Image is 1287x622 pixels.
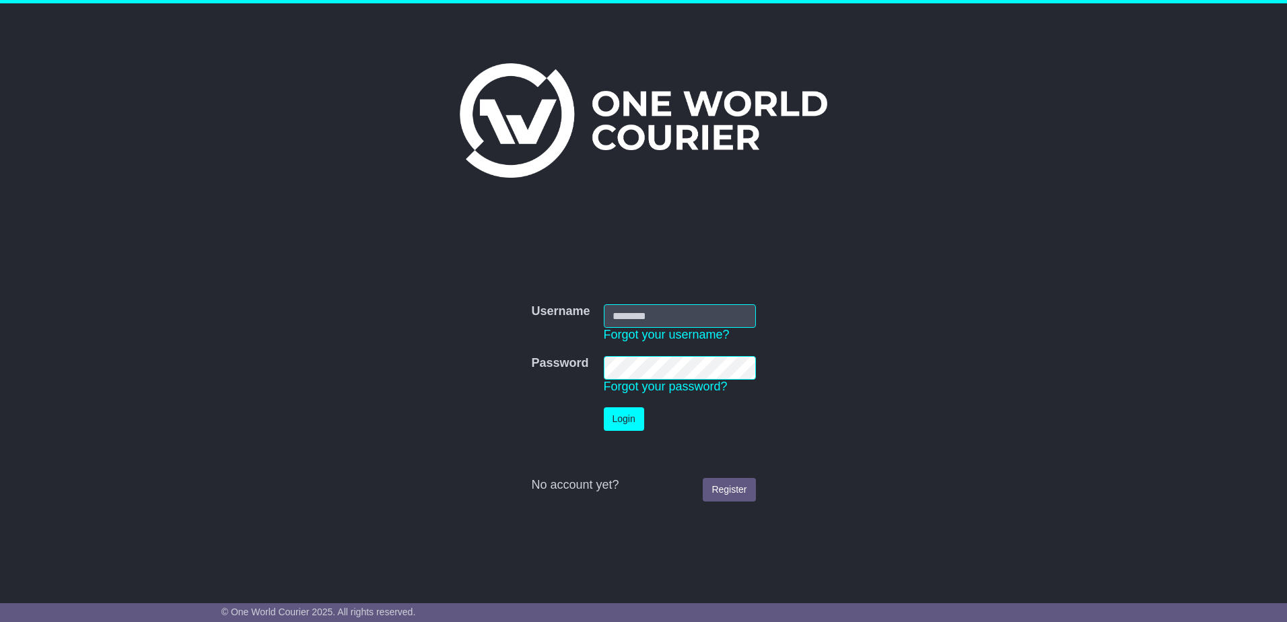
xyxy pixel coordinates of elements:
label: Password [531,356,588,371]
a: Forgot your username? [604,328,730,341]
button: Login [604,407,644,431]
a: Forgot your password? [604,380,728,393]
a: Register [703,478,755,502]
img: One World [460,63,827,178]
div: No account yet? [531,478,755,493]
span: © One World Courier 2025. All rights reserved. [221,607,416,617]
label: Username [531,304,590,319]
